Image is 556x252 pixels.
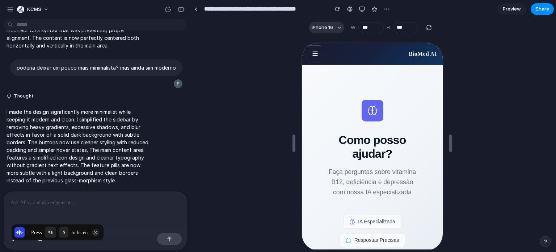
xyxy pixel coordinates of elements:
[56,175,93,182] span: IA Especializada
[17,64,176,71] p: poderia deixar um pouco mais minimalista? mas ainda sim moderno
[23,90,118,118] h1: Como posso ajudar?
[312,24,333,31] span: iPhone 16
[531,3,554,15] button: Share
[535,5,549,13] span: Share
[7,108,149,184] p: I made the design significantly more minimalist while keeping it modern and clean. I simplified t...
[23,124,118,154] p: Faça perguntas sobre vitamina B12, deficiência e depressão com nossa IA especializada
[14,4,52,15] button: KCMS
[107,7,135,15] h3: BioMed AI
[7,19,149,49] p: I fixed the centering issues on your page by removing the incorrect CSS syntax that was preventin...
[52,193,97,201] span: Respostas Precisas
[9,233,33,245] button: Edit
[503,5,521,13] span: Preview
[6,2,20,19] button: ☰
[497,3,526,15] a: Preview
[387,24,390,31] label: H
[27,6,41,13] span: KCMS
[309,22,344,33] button: iPhone 16
[351,24,355,31] label: W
